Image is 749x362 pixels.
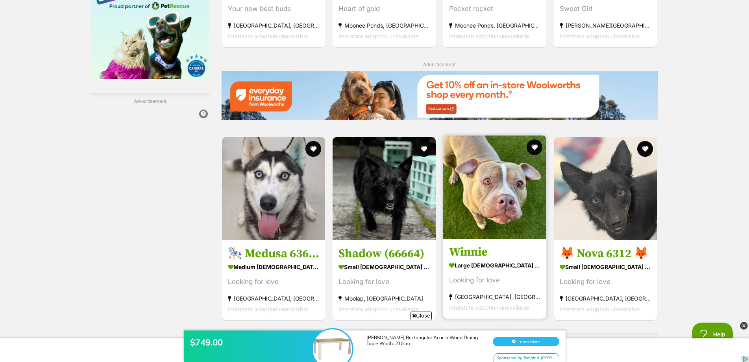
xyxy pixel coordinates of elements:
strong: medium [DEMOGRAPHIC_DATA] Dog [228,261,319,273]
button: favourite [527,139,542,155]
a: Shadow (66664) small [DEMOGRAPHIC_DATA] Dog Looking for love Moolap, [GEOGRAPHIC_DATA] Interstate... [333,240,436,320]
button: Learn More [493,22,559,32]
img: 🎠 Medusa 6366 🎠 - Siberian Husky Dog [222,137,325,240]
h3: Winnie [449,245,540,260]
span: Interstate adoption unavailable [449,304,529,311]
div: Looking for love [338,277,430,287]
span: Interstate adoption unavailable [338,306,418,312]
strong: [PERSON_NAME][GEOGRAPHIC_DATA][PERSON_NAME][GEOGRAPHIC_DATA] [560,20,651,31]
strong: small [DEMOGRAPHIC_DATA] Dog [560,261,651,273]
a: Winnie large [DEMOGRAPHIC_DATA] Dog Looking for love [GEOGRAPHIC_DATA], [GEOGRAPHIC_DATA] Interst... [443,239,546,319]
div: Looking for love [560,277,651,287]
a: Everyday Insurance promotional banner [221,71,658,121]
h3: 🎠 Medusa 6366 🎠 [228,246,319,261]
strong: [GEOGRAPHIC_DATA], [GEOGRAPHIC_DATA] [228,20,319,31]
div: Pocket rocket [449,4,540,14]
strong: [GEOGRAPHIC_DATA], [GEOGRAPHIC_DATA] [560,293,651,304]
img: Winnie - Staffy Dog [443,136,546,239]
h3: Shadow (66664) [338,246,430,261]
strong: [GEOGRAPHIC_DATA], [GEOGRAPHIC_DATA] [228,293,319,304]
strong: Moonee Ponds, [GEOGRAPHIC_DATA] [338,20,430,31]
img: Shadow (66664) - Scottish Terrier Dog [333,137,436,240]
strong: [GEOGRAPHIC_DATA], [GEOGRAPHIC_DATA] [449,291,540,302]
span: Interstate adoption unavailable [560,33,640,39]
div: Sponsored by Temple & [PERSON_NAME] [494,39,559,48]
span: Interstate adoption unavailable [228,306,308,312]
button: favourite [305,141,321,157]
img: info.svg [200,110,207,117]
span: Interstate adoption unavailable [560,306,640,312]
strong: large [DEMOGRAPHIC_DATA] Dog [449,260,540,271]
img: close_grey_3x.png [740,322,748,330]
span: Advertisement [423,61,456,67]
strong: Moolap, [GEOGRAPHIC_DATA] [338,293,430,304]
img: $749.00 [313,15,352,54]
div: Sweet Girl [560,4,651,14]
button: favourite [638,141,653,157]
div: Advertisement [91,93,209,352]
button: favourite [416,141,432,157]
strong: small [DEMOGRAPHIC_DATA] Dog [338,261,430,273]
div: Heart of gold [338,4,430,14]
span: Interstate adoption unavailable [449,33,529,39]
img: Everyday Insurance promotional banner [221,71,658,119]
div: [PERSON_NAME] Rectangular Acacia Wood Dining Table Width: 210cm [366,20,485,32]
div: Looking for love [449,275,540,286]
div: Your new best buds [228,4,319,14]
span: Interstate adoption unavailable [338,33,418,39]
strong: Moonee Ponds, [GEOGRAPHIC_DATA] [449,20,540,31]
h3: 🦊 Nova 6312 🦊 [560,246,651,261]
img: 🦊 Nova 6312 🦊 - Australian Kelpie x Jack Russell Terrier Dog [554,137,657,240]
div: Looking for love [228,277,319,287]
a: 🦊 Nova 6312 🦊 small [DEMOGRAPHIC_DATA] Dog Looking for love [GEOGRAPHIC_DATA], [GEOGRAPHIC_DATA] ... [554,240,657,320]
span: Close [411,312,432,319]
a: 🎠 Medusa 6366 🎠 medium [DEMOGRAPHIC_DATA] Dog Looking for love [GEOGRAPHIC_DATA], [GEOGRAPHIC_DAT... [222,240,325,320]
div: $749.00 [190,22,316,33]
span: Interstate adoption unavailable [228,33,308,39]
